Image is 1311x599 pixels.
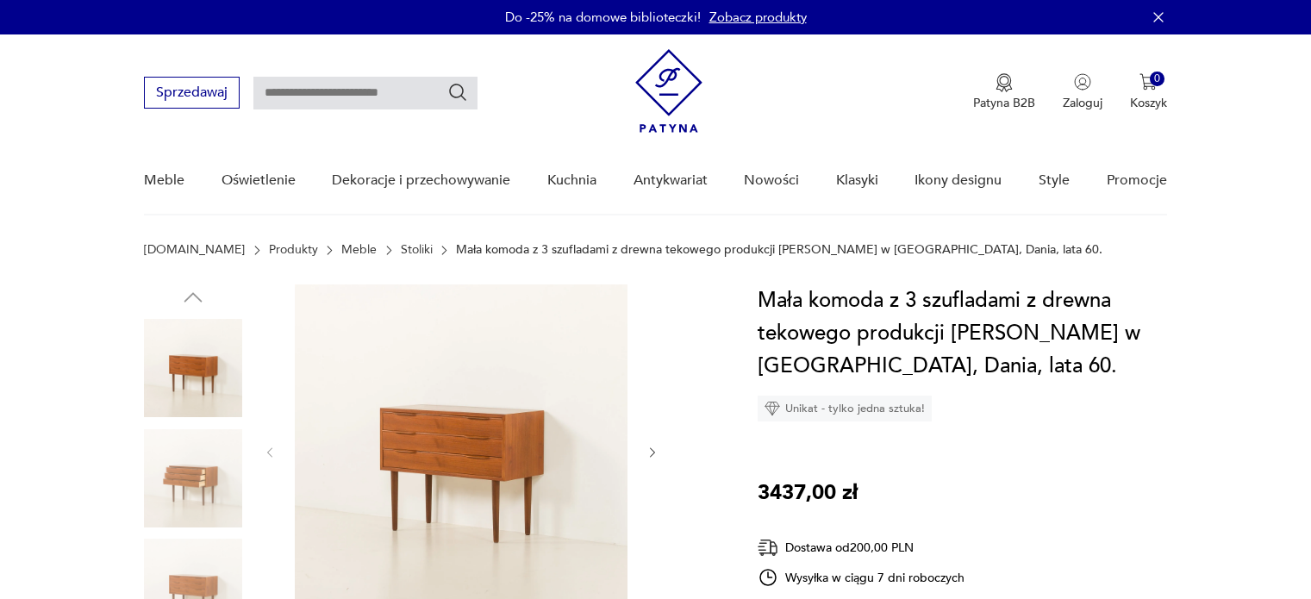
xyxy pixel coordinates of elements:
a: Style [1039,147,1070,214]
a: Antykwariat [634,147,708,214]
button: Szukaj [447,82,468,103]
a: Kuchnia [547,147,596,214]
button: Sprzedawaj [144,77,240,109]
button: 0Koszyk [1130,73,1167,111]
a: Produkty [269,243,318,257]
div: Wysyłka w ciągu 7 dni roboczych [758,567,965,588]
img: Zdjęcie produktu Mała komoda z 3 szufladami z drewna tekowego produkcji Poul Henriksens w Børkop,... [144,429,242,527]
button: Patyna B2B [973,73,1035,111]
div: Dostawa od 200,00 PLN [758,537,965,558]
img: Ikona diamentu [765,401,780,416]
a: Meble [341,243,377,257]
a: Meble [144,147,184,214]
a: Oświetlenie [222,147,296,214]
a: Promocje [1107,147,1167,214]
a: Stoliki [401,243,433,257]
img: Patyna - sklep z meblami i dekoracjami vintage [635,49,702,133]
p: Koszyk [1130,95,1167,111]
h1: Mała komoda z 3 szufladami z drewna tekowego produkcji [PERSON_NAME] w [GEOGRAPHIC_DATA], Dania, ... [758,284,1167,383]
a: Ikony designu [915,147,1002,214]
img: Ikona medalu [996,73,1013,92]
a: Nowości [744,147,799,214]
img: Ikonka użytkownika [1074,73,1091,90]
button: Zaloguj [1063,73,1102,111]
a: Zobacz produkty [709,9,807,26]
p: Do -25% na domowe biblioteczki! [505,9,701,26]
a: [DOMAIN_NAME] [144,243,245,257]
img: Ikona dostawy [758,537,778,558]
img: Ikona koszyka [1139,73,1157,90]
div: 0 [1150,72,1164,86]
div: Unikat - tylko jedna sztuka! [758,396,932,421]
a: Klasyki [836,147,878,214]
p: Patyna B2B [973,95,1035,111]
a: Sprzedawaj [144,88,240,100]
p: Zaloguj [1063,95,1102,111]
img: Zdjęcie produktu Mała komoda z 3 szufladami z drewna tekowego produkcji Poul Henriksens w Børkop,... [144,319,242,417]
a: Dekoracje i przechowywanie [332,147,510,214]
p: Mała komoda z 3 szufladami z drewna tekowego produkcji [PERSON_NAME] w [GEOGRAPHIC_DATA], Dania, ... [456,243,1102,257]
a: Ikona medaluPatyna B2B [973,73,1035,111]
p: 3437,00 zł [758,477,858,509]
